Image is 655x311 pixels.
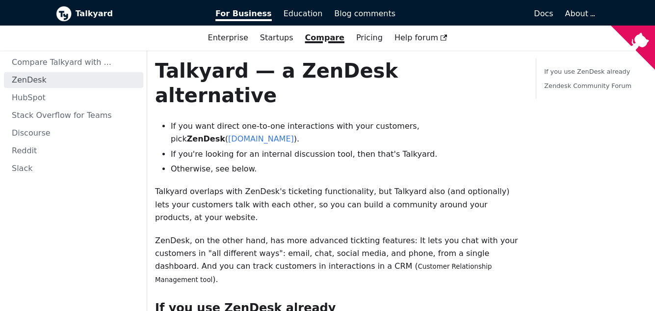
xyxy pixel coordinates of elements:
li: If you're looking for an internal discussion tool, then that's Talkyard. [171,148,520,161]
li: If you want direct one-to-one interactions with your customers, pick ( ). [171,120,520,146]
a: Compare [305,33,344,42]
a: Talkyard logoTalkyard [56,6,202,22]
a: Help forum [389,29,453,46]
strong: ZenDesk [187,134,225,143]
a: Docs [401,5,559,22]
span: For Business [215,9,272,21]
a: Slack [4,161,143,176]
li: Otherwise, see below. [171,163,520,175]
a: Compare Talkyard with ... [4,55,143,70]
p: ZenDesk, on the other hand, has more advanced tickting features: It lets you chat with your custo... [155,234,520,286]
h1: Talkyard — a ZenDesk alternative [155,58,520,108]
a: For Business [210,5,278,22]
a: Reddit [4,143,143,159]
a: If you use ZenDesk already [544,68,630,75]
span: Help forum [394,33,447,42]
b: Talkyard [76,7,202,20]
img: Talkyard logo [56,6,72,22]
a: [DOMAIN_NAME] [228,134,294,143]
a: Enterprise [202,29,254,46]
a: HubSpot [4,90,143,106]
span: Docs [534,9,553,18]
a: Education [278,5,329,22]
small: Customer Relationship Management tool [155,263,492,283]
a: Discourse [4,125,143,141]
p: Talkyard overlaps with ZenDesk's ticketing functionality, but Talkyard also (and optionally) lets... [155,185,520,224]
a: Blog comments [328,5,401,22]
a: Startups [254,29,299,46]
a: Zendesk Community Forum [544,82,631,89]
span: Education [284,9,323,18]
span: Blog comments [334,9,395,18]
a: ZenDesk [4,72,143,88]
a: About [565,9,594,18]
a: Pricing [350,29,389,46]
a: Stack Overflow for Teams [4,108,143,123]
